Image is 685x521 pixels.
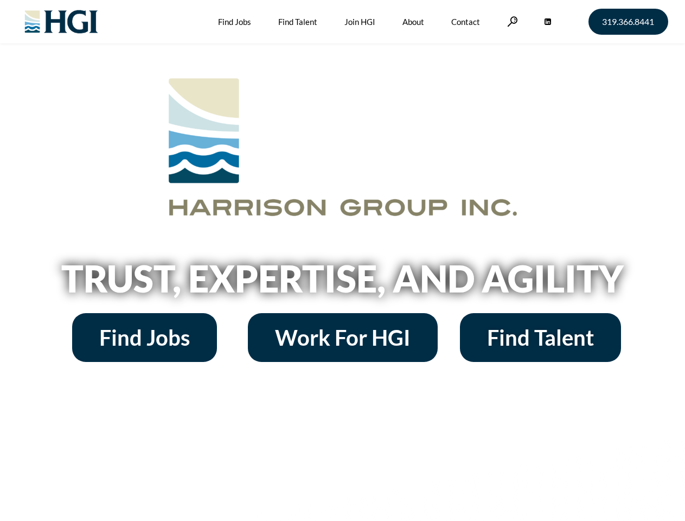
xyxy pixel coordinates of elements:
span: Work For HGI [275,327,411,348]
a: 319.366.8441 [588,9,668,35]
span: Find Talent [487,327,594,348]
span: Find Jobs [99,327,190,348]
h2: Trust, Expertise, and Agility [34,260,652,297]
a: Find Jobs [72,313,217,362]
a: Find Talent [460,313,621,362]
span: 319.366.8441 [602,17,654,26]
a: Search [507,16,518,27]
a: Work For HGI [248,313,438,362]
